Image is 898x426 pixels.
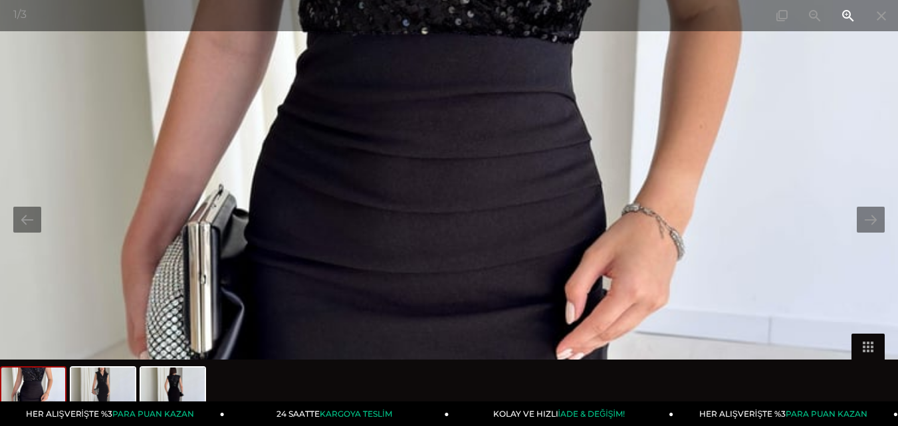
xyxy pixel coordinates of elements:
[1,368,65,418] img: bloom-elbise-26k007-ac-98d.jpg
[786,409,867,419] span: PARA PUAN KAZAN
[141,368,205,418] img: bloom-elbise-26k007-ea5-e9.jpg
[320,409,392,419] span: KARGOYA TESLİM
[21,8,27,21] span: 3
[449,401,674,426] a: KOLAY VE HIZLIİADE & DEĞİŞİM!
[71,368,135,418] img: bloom-elbise-26k007-ba185b.jpg
[558,409,625,419] span: İADE & DEĞİŞİM!
[851,334,885,360] button: Toggle thumbnails
[225,401,449,426] a: 24 SAATTEKARGOYA TESLİM
[673,401,898,426] a: HER ALIŞVERİŞTE %3PARA PUAN KAZAN
[13,8,17,21] span: 1
[112,409,194,419] span: PARA PUAN KAZAN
